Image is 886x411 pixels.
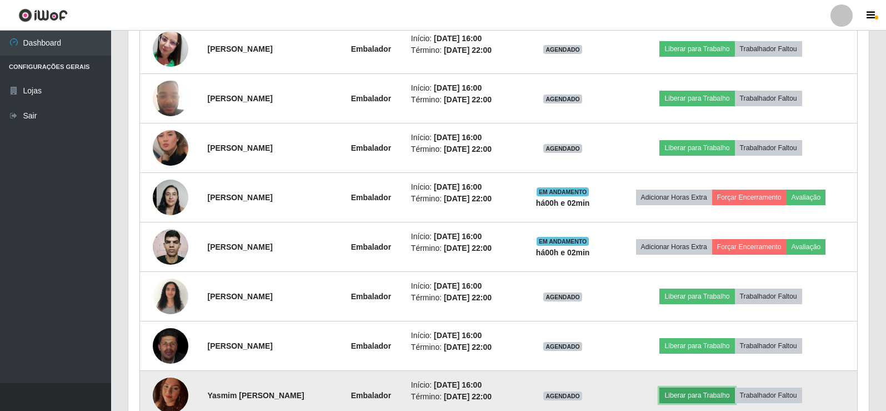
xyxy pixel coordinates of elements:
span: AGENDADO [543,45,582,54]
li: Término: [411,341,514,353]
time: [DATE] 22:00 [444,95,492,104]
li: Início: [411,82,514,94]
img: 1750990639445.jpeg [153,223,188,271]
li: Início: [411,280,514,292]
strong: Embalador [351,292,391,301]
button: Trabalhador Faltou [735,338,802,354]
li: Início: [411,33,514,44]
strong: [PERSON_NAME] [208,292,273,301]
button: Forçar Encerramento [712,190,787,205]
li: Término: [411,143,514,155]
time: [DATE] 22:00 [444,343,492,351]
img: 1691680846628.jpeg [153,17,188,81]
strong: Embalador [351,341,391,350]
li: Término: [411,44,514,56]
button: Trabalhador Faltou [735,91,802,106]
time: [DATE] 16:00 [434,34,482,43]
time: [DATE] 16:00 [434,182,482,191]
strong: Embalador [351,143,391,152]
strong: Embalador [351,193,391,202]
strong: [PERSON_NAME] [208,44,273,53]
li: Término: [411,193,514,205]
button: Liberar para Trabalho [659,388,734,403]
img: CoreUI Logo [18,8,68,22]
time: [DATE] 22:00 [444,145,492,153]
span: AGENDADO [543,293,582,301]
time: [DATE] 22:00 [444,46,492,55]
li: Início: [411,132,514,143]
strong: há 00 h e 02 min [536,248,590,257]
strong: [PERSON_NAME] [208,242,273,251]
button: Trabalhador Faltou [735,388,802,403]
time: [DATE] 22:00 [444,194,492,203]
time: [DATE] 16:00 [434,133,482,142]
strong: Embalador [351,391,391,400]
button: Liberar para Trabalho [659,338,734,354]
strong: Embalador [351,44,391,53]
time: [DATE] 16:00 [434,232,482,241]
time: [DATE] 16:00 [434,331,482,340]
li: Início: [411,181,514,193]
strong: Embalador [351,242,391,251]
strong: [PERSON_NAME] [208,143,273,152]
time: [DATE] 22:00 [444,392,492,401]
span: EM ANDAMENTO [537,237,589,246]
time: [DATE] 22:00 [444,244,492,252]
strong: Yasmim [PERSON_NAME] [208,391,304,400]
button: Avaliação [787,239,826,255]
span: AGENDADO [543,144,582,153]
time: [DATE] 22:00 [444,293,492,302]
span: AGENDADO [543,342,582,351]
strong: [PERSON_NAME] [208,193,273,202]
time: [DATE] 16:00 [434,83,482,92]
li: Início: [411,231,514,242]
li: Início: [411,379,514,391]
strong: [PERSON_NAME] [208,341,273,350]
span: AGENDADO [543,392,582,400]
time: [DATE] 16:00 [434,380,482,389]
button: Liberar para Trabalho [659,91,734,106]
li: Término: [411,242,514,254]
strong: [PERSON_NAME] [208,94,273,103]
button: Forçar Encerramento [712,239,787,255]
img: 1755569772545.jpeg [153,116,188,180]
button: Liberar para Trabalho [659,289,734,304]
button: Liberar para Trabalho [659,41,734,57]
li: Término: [411,292,514,304]
img: 1694719722854.jpeg [153,75,188,122]
li: Término: [411,391,514,403]
button: Liberar para Trabalho [659,140,734,156]
button: Adicionar Horas Extra [636,190,712,205]
button: Trabalhador Faltou [735,140,802,156]
img: 1756684845551.jpeg [153,324,188,368]
img: 1739233492617.jpeg [153,273,188,320]
button: Trabalhador Faltou [735,289,802,304]
button: Trabalhador Faltou [735,41,802,57]
span: EM ANDAMENTO [537,187,589,196]
span: AGENDADO [543,95,582,103]
li: Início: [411,330,514,341]
button: Adicionar Horas Extra [636,239,712,255]
img: 1736472567092.jpeg [153,174,188,221]
li: Término: [411,94,514,106]
time: [DATE] 16:00 [434,281,482,290]
strong: Embalador [351,94,391,103]
strong: há 00 h e 02 min [536,199,590,207]
button: Avaliação [787,190,826,205]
